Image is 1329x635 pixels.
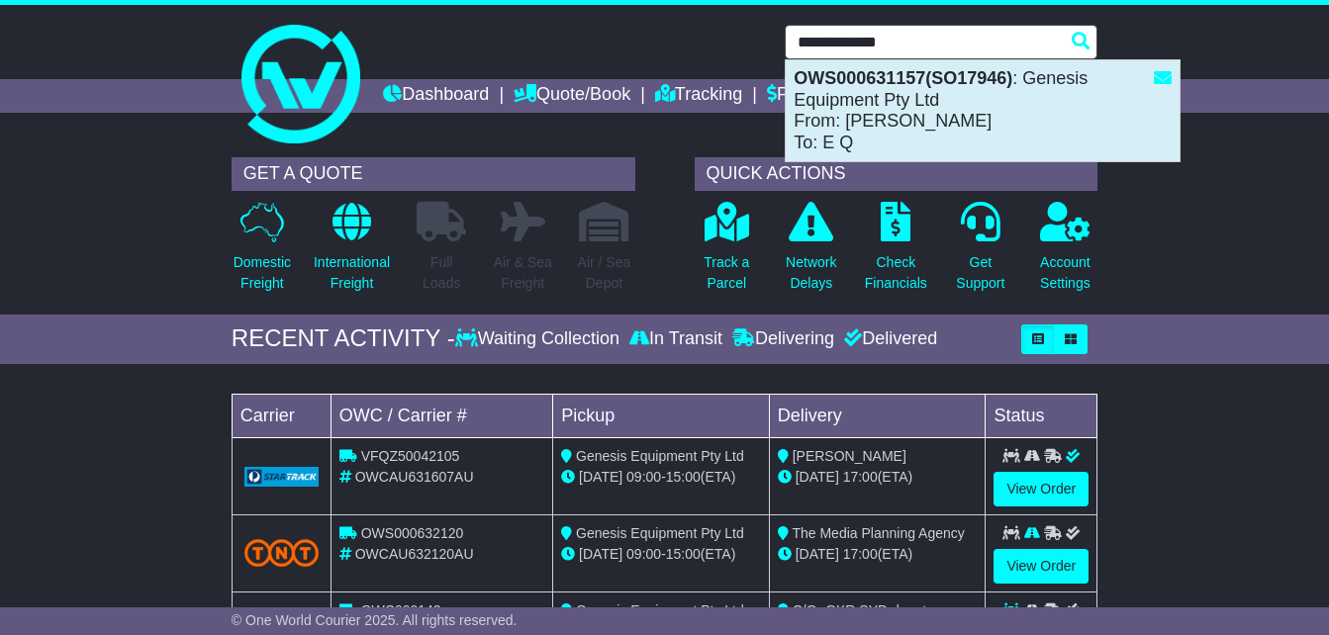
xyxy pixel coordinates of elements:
[361,602,441,618] span: OWC000142
[786,252,836,294] p: Network Delays
[986,394,1097,437] td: Status
[361,448,460,464] span: VFQZ50042105
[232,612,518,628] span: © One World Courier 2025. All rights reserved.
[793,448,906,464] span: [PERSON_NAME]
[576,448,744,464] span: Genesis Equipment Pty Ltd
[792,525,964,541] span: The Media Planning Agency
[695,157,1098,191] div: QUICK ACTIONS
[576,602,744,618] span: Genesis Equipment Pty Ltd
[355,546,474,562] span: OWCAU632120AU
[576,525,744,541] span: Genesis Equipment Pty Ltd
[1040,252,1091,294] p: Account Settings
[955,201,1005,305] a: GetSupport
[331,394,552,437] td: OWC / Carrier #
[655,79,742,113] a: Tracking
[313,201,391,305] a: InternationalFreight
[769,394,986,437] td: Delivery
[561,544,761,565] div: - (ETA)
[843,469,878,485] span: 17:00
[727,328,839,350] div: Delivering
[232,157,635,191] div: GET A QUOTE
[355,469,474,485] span: OWCAU631607AU
[786,60,1180,161] div: : Genesis Equipment Pty Ltd From: [PERSON_NAME] To: E Q
[796,469,839,485] span: [DATE]
[361,525,464,541] span: OWS000632120
[553,394,770,437] td: Pickup
[956,252,1004,294] p: Get Support
[561,467,761,488] div: - (ETA)
[865,252,927,294] p: Check Financials
[494,252,552,294] p: Air & Sea Freight
[1039,201,1092,305] a: AccountSettings
[578,252,631,294] p: Air / Sea Depot
[579,546,622,562] span: [DATE]
[417,252,466,294] p: Full Loads
[232,394,331,437] td: Carrier
[796,546,839,562] span: [DATE]
[244,467,319,487] img: GetCarrierServiceLogo
[383,79,489,113] a: Dashboard
[626,469,661,485] span: 09:00
[455,328,624,350] div: Waiting Collection
[843,546,878,562] span: 17:00
[232,324,455,353] div: RECENT ACTIVITY -
[767,79,857,113] a: Financials
[579,469,622,485] span: [DATE]
[514,79,630,113] a: Quote/Book
[666,469,701,485] span: 15:00
[839,328,937,350] div: Delivered
[704,252,749,294] p: Track a Parcel
[778,544,978,565] div: (ETA)
[785,201,837,305] a: NetworkDelays
[666,546,701,562] span: 15:00
[624,328,727,350] div: In Transit
[994,549,1089,584] a: View Order
[244,539,319,566] img: TNT_Domestic.png
[233,201,292,305] a: DomesticFreight
[234,252,291,294] p: Domestic Freight
[794,68,1012,88] strong: OWS000631157(SO17946)
[703,201,750,305] a: Track aParcel
[864,201,928,305] a: CheckFinancials
[793,602,926,618] span: C/O- GKR SYD depot
[778,467,978,488] div: (ETA)
[626,546,661,562] span: 09:00
[314,252,390,294] p: International Freight
[994,472,1089,506] a: View Order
